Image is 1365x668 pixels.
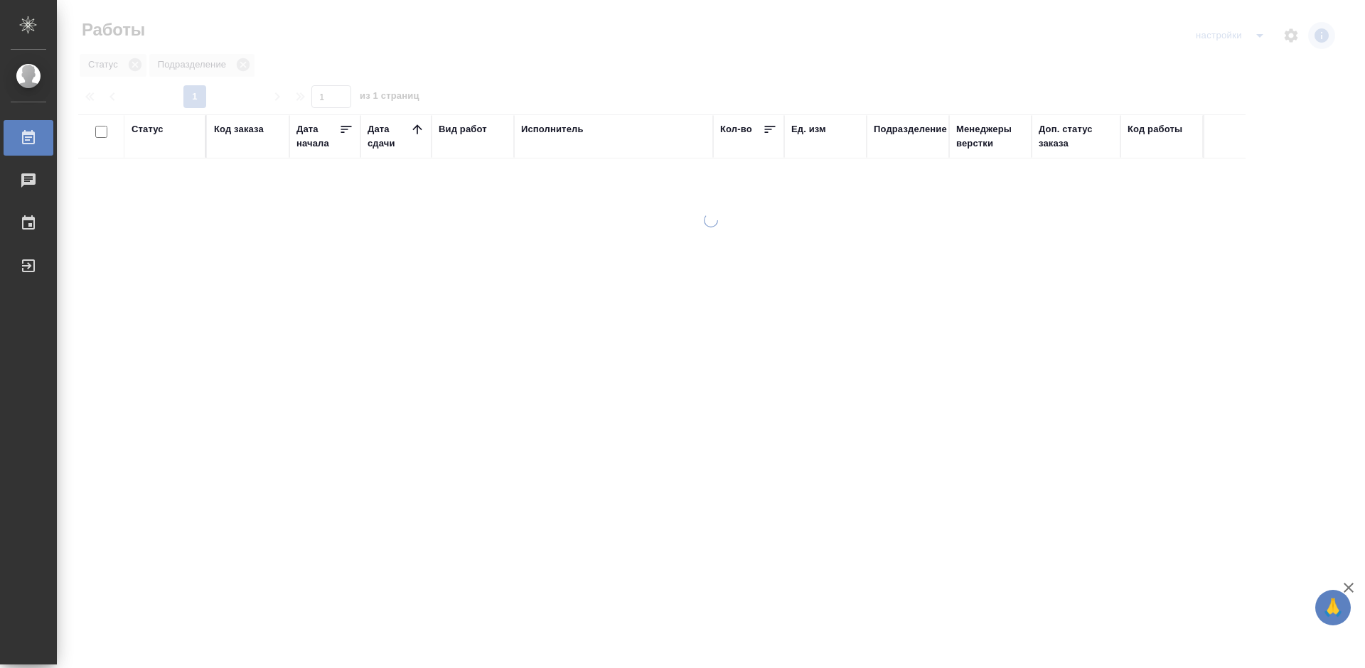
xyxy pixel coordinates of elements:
[1315,590,1351,625] button: 🙏
[956,122,1024,151] div: Менеджеры верстки
[791,122,826,136] div: Ед. изм
[874,122,947,136] div: Подразделение
[720,122,752,136] div: Кол-во
[439,122,487,136] div: Вид работ
[296,122,339,151] div: Дата начала
[214,122,264,136] div: Код заказа
[1039,122,1113,151] div: Доп. статус заказа
[521,122,584,136] div: Исполнитель
[1128,122,1182,136] div: Код работы
[368,122,410,151] div: Дата сдачи
[132,122,164,136] div: Статус
[1321,593,1345,623] span: 🙏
